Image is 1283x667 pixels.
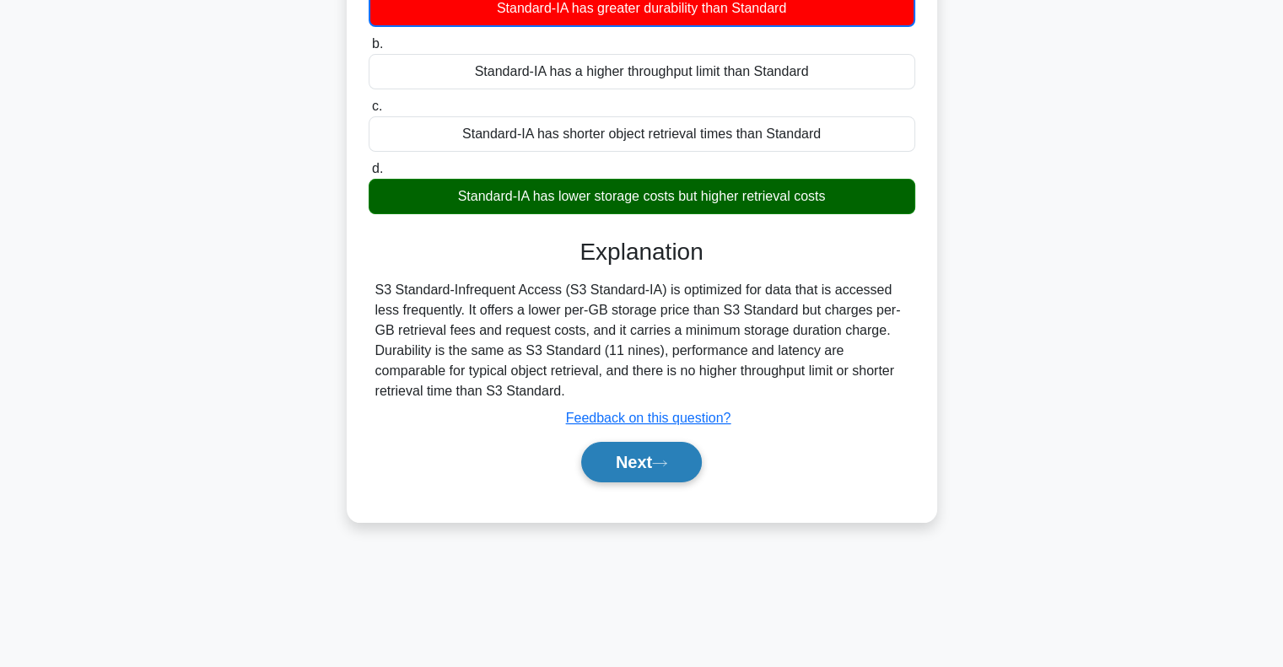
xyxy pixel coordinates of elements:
a: Feedback on this question? [566,411,731,425]
div: Standard-IA has a higher throughput limit than Standard [369,54,915,89]
button: Next [581,442,702,482]
span: c. [372,99,382,113]
div: S3 Standard-Infrequent Access (S3 Standard-IA) is optimized for data that is accessed less freque... [375,280,908,401]
span: b. [372,36,383,51]
h3: Explanation [379,238,905,266]
div: Standard-IA has lower storage costs but higher retrieval costs [369,179,915,214]
div: Standard-IA has shorter object retrieval times than Standard [369,116,915,152]
span: d. [372,161,383,175]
